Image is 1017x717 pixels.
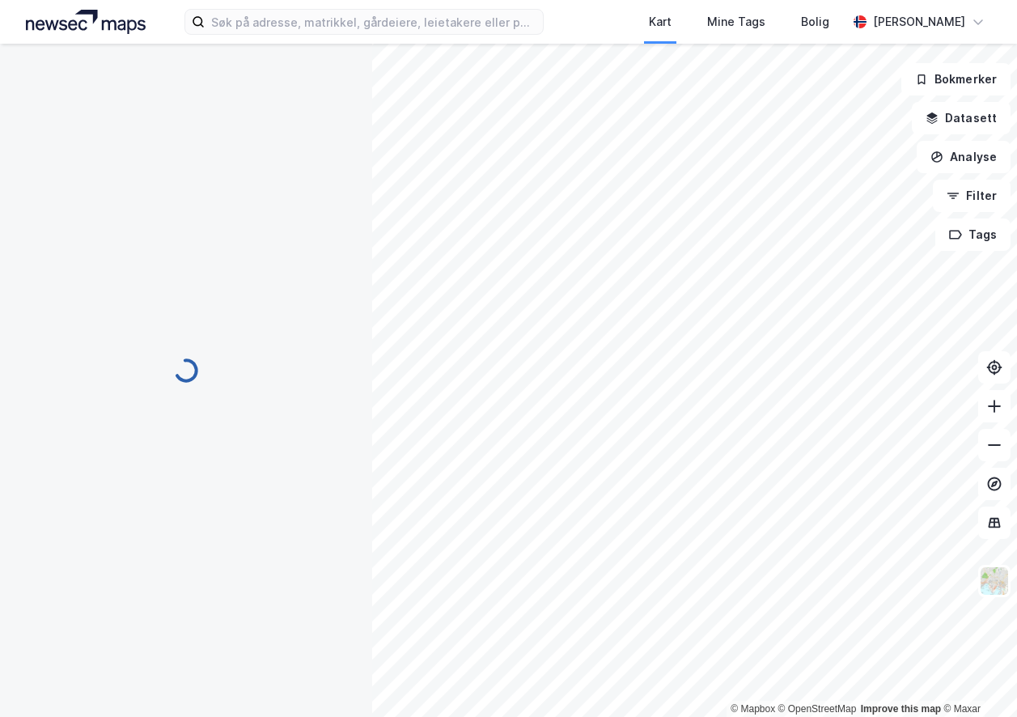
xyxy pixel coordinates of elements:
img: spinner.a6d8c91a73a9ac5275cf975e30b51cfb.svg [173,358,199,384]
div: Kart [649,12,672,32]
img: logo.a4113a55bc3d86da70a041830d287a7e.svg [26,10,146,34]
input: Søk på adresse, matrikkel, gårdeiere, leietakere eller personer [205,10,543,34]
div: [PERSON_NAME] [873,12,965,32]
a: Maxar [943,703,981,715]
button: Filter [933,180,1011,212]
button: Bokmerker [901,63,1011,95]
img: Z [979,566,1010,596]
button: Datasett [912,102,1011,134]
button: Tags [935,218,1011,251]
a: OpenStreetMap [778,703,857,715]
a: Improve this map [861,703,941,715]
div: Mine Tags [707,12,765,32]
a: Mapbox [731,703,775,715]
div: Bolig [801,12,829,32]
button: Analyse [917,141,1011,173]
